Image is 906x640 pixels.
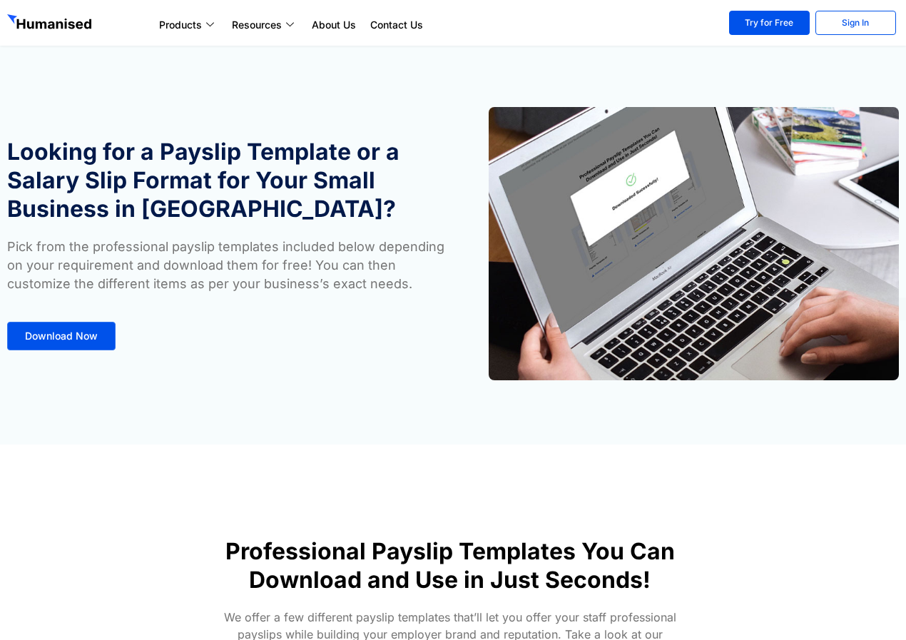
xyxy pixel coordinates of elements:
a: Contact Us [363,16,430,34]
h1: Looking for a Payslip Template or a Salary Slip Format for Your Small Business in [GEOGRAPHIC_DATA]? [7,138,446,223]
img: GetHumanised Logo [7,14,94,33]
p: Pick from the professional payslip templates included below depending on your requirement and dow... [7,238,446,293]
a: Resources [225,16,305,34]
a: Try for Free [729,11,810,35]
a: Products [152,16,225,34]
h1: Professional Payslip Templates You Can Download and Use in Just Seconds! [199,537,701,594]
a: About Us [305,16,363,34]
span: Download Now [25,331,98,341]
a: Sign In [815,11,896,35]
a: Download Now [7,322,116,350]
